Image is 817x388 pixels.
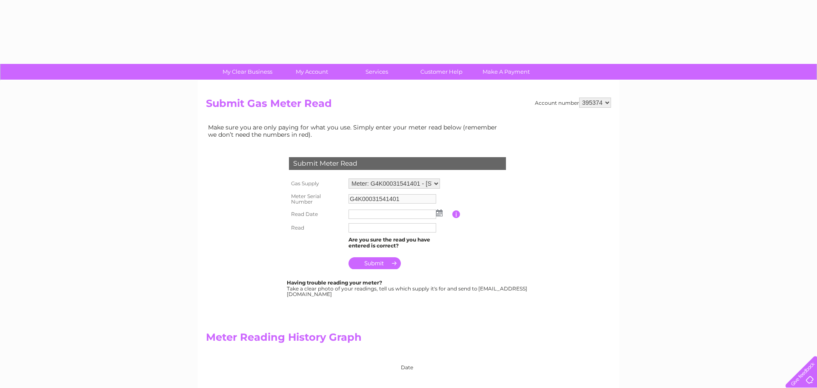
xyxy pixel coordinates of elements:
[287,176,346,191] th: Gas Supply
[287,207,346,221] th: Read Date
[266,356,504,371] div: Date
[287,279,382,286] b: Having trouble reading your meter?
[452,210,460,218] input: Information
[206,98,611,114] h2: Submit Gas Meter Read
[212,64,283,80] a: My Clear Business
[406,64,477,80] a: Customer Help
[535,98,611,108] div: Account number
[287,280,528,297] div: Take a clear photo of your readings, tell us which supply it's for and send to [EMAIL_ADDRESS][DO...
[287,221,346,235] th: Read
[206,122,504,140] td: Make sure you are only paying for what you use. Simply enter your meter read below (remember we d...
[287,191,346,208] th: Meter Serial Number
[342,64,412,80] a: Services
[349,257,401,269] input: Submit
[346,235,452,251] td: Are you sure the read you have entered is correct?
[289,157,506,170] div: Submit Meter Read
[206,331,504,348] h2: Meter Reading History Graph
[436,210,443,216] img: ...
[471,64,541,80] a: Make A Payment
[277,64,347,80] a: My Account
